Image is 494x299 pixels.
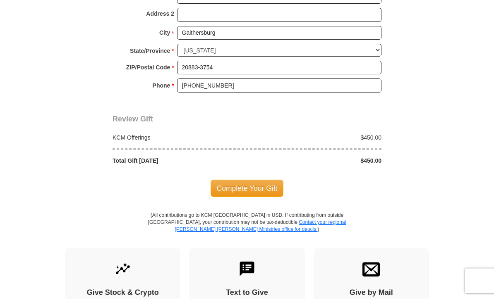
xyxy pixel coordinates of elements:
div: $450.00 [247,133,386,142]
span: Review Gift [113,115,153,123]
div: $450.00 [247,157,386,165]
strong: Phone [153,80,170,91]
h4: Give Stock & Crypto [79,288,166,297]
img: envelope.svg [362,260,380,278]
p: (All contributions go to KCM [GEOGRAPHIC_DATA] in USD. If contributing from outside [GEOGRAPHIC_D... [148,212,346,248]
div: KCM Offerings [108,133,247,142]
h4: Give by Mail [328,288,415,297]
strong: City [159,27,170,38]
strong: ZIP/Postal Code [126,62,170,73]
strong: State/Province [130,45,170,57]
img: text-to-give.svg [238,260,256,278]
span: Complete Your Gift [211,180,284,197]
img: give-by-stock.svg [114,260,132,278]
h4: Text to Give [204,288,290,297]
strong: Address 2 [146,8,174,19]
div: Total Gift [DATE] [108,157,247,165]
